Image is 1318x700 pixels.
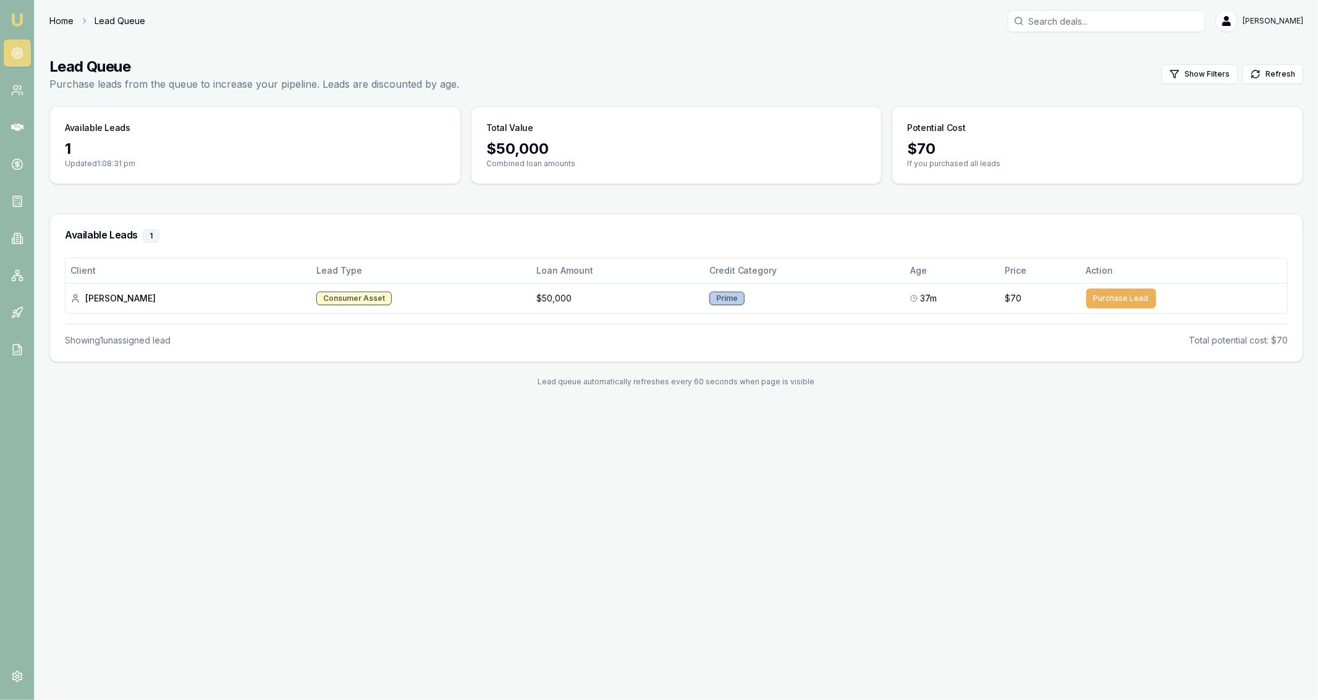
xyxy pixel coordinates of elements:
div: Total potential cost: $70 [1189,334,1288,347]
th: Credit Category [704,258,906,283]
p: If you purchased all leads [907,159,1288,169]
div: $ 50,000 [486,139,867,159]
button: Refresh [1243,64,1303,84]
th: Price [1000,258,1081,283]
div: Lead queue automatically refreshes every 60 seconds when page is visible [49,377,1303,387]
h1: Lead Queue [49,57,459,77]
div: Prime [709,292,745,305]
img: emu-icon-u.png [10,12,25,27]
button: Show Filters [1162,64,1238,84]
div: Consumer Asset [316,292,392,305]
button: Purchase Lead [1086,289,1156,308]
th: Client [65,258,311,283]
a: Home [49,15,74,27]
h3: Available Leads [65,122,130,134]
th: Loan Amount [532,258,704,283]
h3: Available Leads [65,229,1288,243]
p: Updated 1:08:31 pm [65,159,446,169]
h3: Potential Cost [907,122,965,134]
div: $ 70 [907,139,1288,159]
span: [PERSON_NAME] [1243,16,1303,26]
p: Combined loan amounts [486,159,867,169]
h3: Total Value [486,122,533,134]
div: Showing 1 unassigned lead [65,334,171,347]
th: Age [905,258,999,283]
div: 1 [143,229,159,243]
input: Search deals [1008,10,1206,32]
td: $50,000 [532,283,704,313]
div: 1 [65,139,446,159]
span: Lead Queue [95,15,145,27]
nav: breadcrumb [49,15,145,27]
span: $70 [1005,292,1021,305]
th: Lead Type [311,258,532,283]
th: Action [1081,258,1287,283]
span: 37m [920,292,937,305]
div: [PERSON_NAME] [70,292,306,305]
p: Purchase leads from the queue to increase your pipeline. Leads are discounted by age. [49,77,459,91]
